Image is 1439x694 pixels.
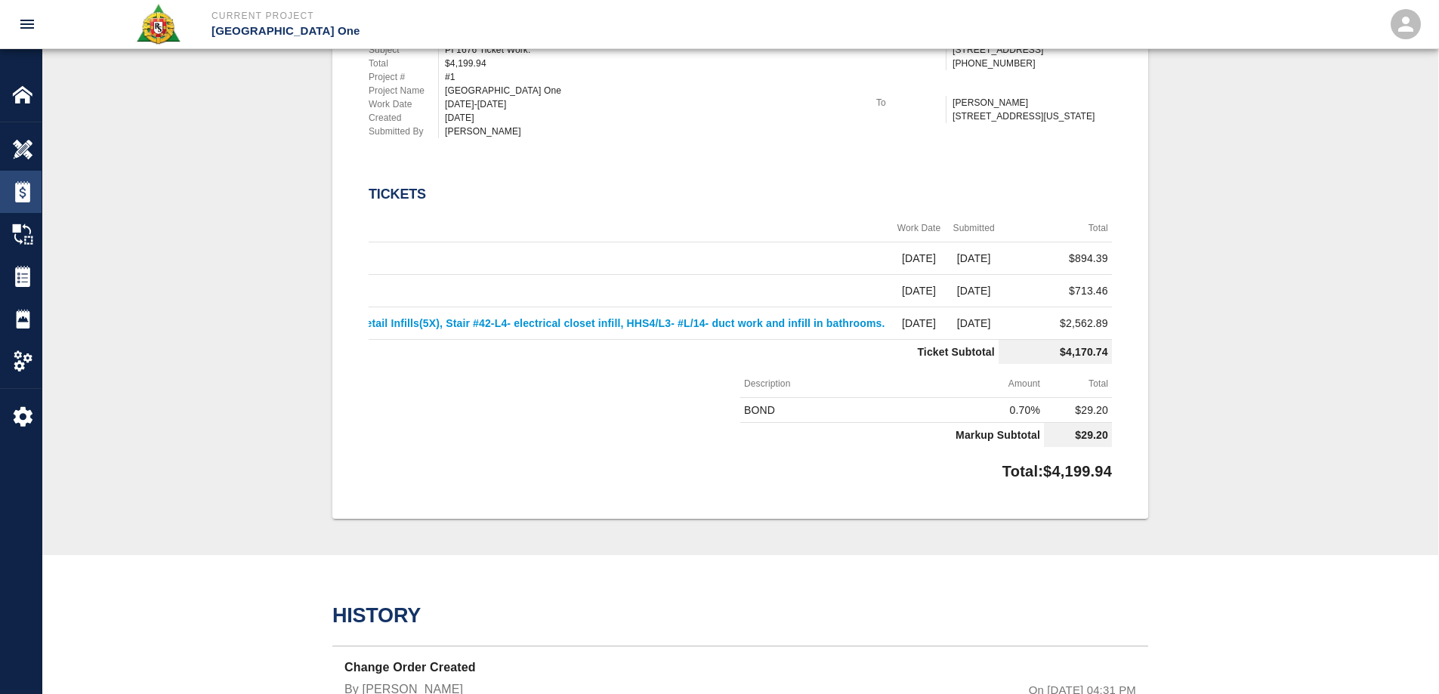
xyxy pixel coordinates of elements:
[953,57,1112,70] p: [PHONE_NUMBER]
[889,242,950,275] td: [DATE]
[1044,398,1112,423] td: $29.20
[953,109,1112,123] p: [STREET_ADDRESS][US_STATE]
[369,84,438,97] p: Project Name
[212,23,801,40] p: [GEOGRAPHIC_DATA] One
[999,340,1112,365] td: $4,170.74
[999,214,1112,242] th: Total
[369,111,438,125] p: Created
[369,43,438,57] p: Subject
[953,96,1112,109] p: [PERSON_NAME]
[1044,370,1112,398] th: Total
[999,275,1112,307] td: $713.46
[740,370,892,398] th: Description
[999,307,1112,340] td: $2,562.89
[344,659,872,680] p: Change Order Created
[892,370,1044,398] th: Amount
[332,603,1148,628] h2: History
[950,275,999,307] td: [DATE]
[445,97,858,111] div: [DATE]-[DATE]
[876,96,946,109] p: To
[1002,453,1112,483] p: Total: $4,199.94
[369,70,438,84] p: Project #
[950,214,999,242] th: Submitted
[369,125,438,138] p: Submitted By
[1363,622,1439,694] iframe: Chat Widget
[889,214,950,242] th: Work Date
[740,423,1044,448] td: Markup Subtotal
[892,398,1044,423] td: 0.70%
[445,70,858,84] div: #1
[999,242,1112,275] td: $894.39
[1044,423,1112,448] td: $29.20
[135,3,181,45] img: Roger & Sons Concrete
[445,43,858,57] div: PI 1676 Ticket Work.
[950,242,999,275] td: [DATE]
[212,9,801,23] p: Current Project
[889,307,950,340] td: [DATE]
[369,97,438,111] p: Work Date
[9,6,45,42] button: open drawer
[445,125,858,138] div: [PERSON_NAME]
[950,307,999,340] td: [DATE]
[953,43,1112,57] p: [STREET_ADDRESS]
[740,398,892,423] td: BOND
[369,187,1112,203] h2: Tickets
[445,111,858,125] div: [DATE]
[369,57,438,70] p: Total
[445,57,858,70] div: $4,199.94
[889,275,950,307] td: [DATE]
[445,84,858,97] div: [GEOGRAPHIC_DATA] One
